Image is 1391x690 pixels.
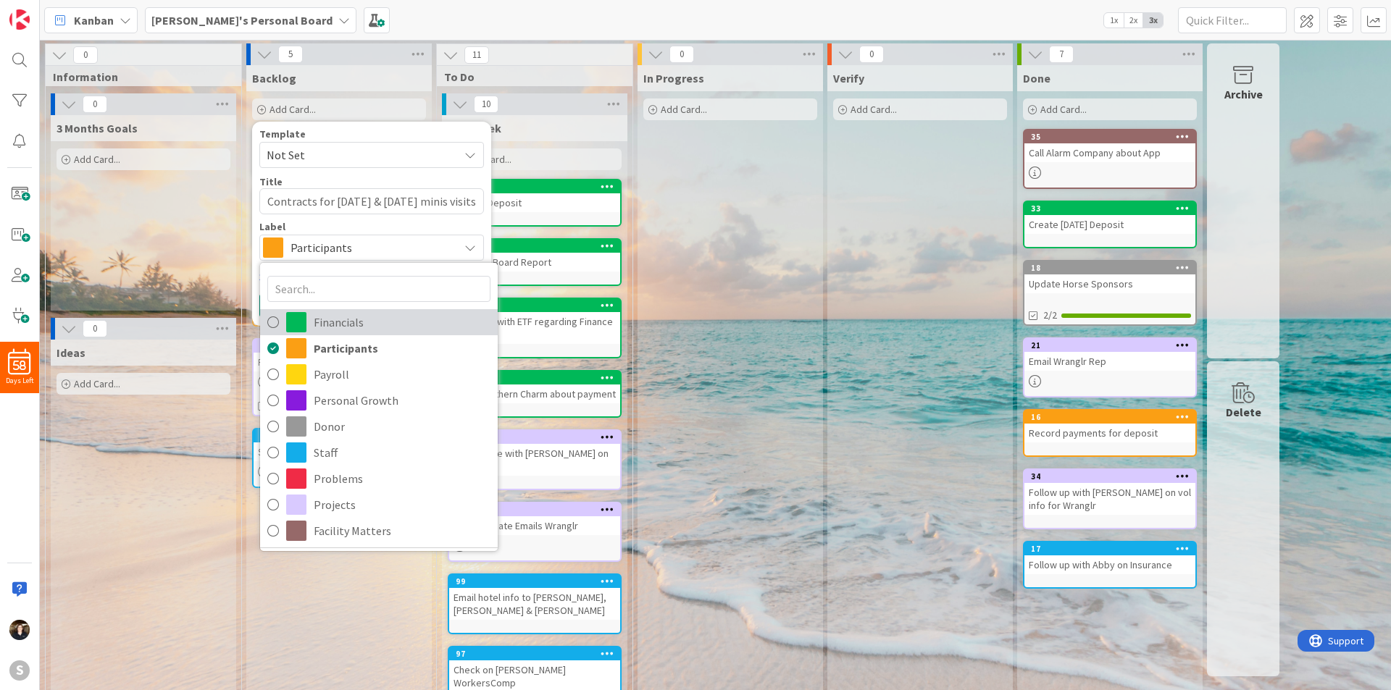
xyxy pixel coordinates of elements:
div: 104 [449,180,620,193]
div: 33Create [DATE] Deposit [1024,202,1195,234]
div: Email Wranglr Rep [1024,352,1195,371]
div: 100 [456,505,620,515]
span: Not Set [267,146,448,164]
div: 18 [1031,263,1195,273]
span: 11 [464,46,489,64]
span: Problems [314,468,490,489]
img: Visit kanbanzone.com [9,9,30,30]
a: Staff [260,439,498,466]
label: Title [259,175,283,188]
div: Update Horse Sponsors [1024,274,1195,293]
span: Kanban [74,12,114,29]
div: Call Alarm Company about App [1024,143,1195,162]
div: 35 [1024,130,1195,143]
span: 2x [1124,13,1143,28]
span: Participants [291,237,451,258]
div: 97 [449,647,620,660]
div: Touch base with [PERSON_NAME] on vol list [449,444,620,476]
div: Record payments for deposit [1024,424,1195,442]
div: Delete [1226,403,1261,421]
a: Donor [260,413,498,439]
div: 103 [449,299,620,312]
div: Email hotel info to [PERSON_NAME], [PERSON_NAME] & [PERSON_NAME] [449,588,620,620]
div: 33 [1031,203,1195,214]
span: Personal Growth [314,390,490,411]
input: Quick Filter... [1178,7,1287,33]
div: 21Email Wranglr Rep [1024,339,1195,371]
div: Archive [1224,85,1263,103]
span: 0 [859,46,884,63]
div: 97 [456,649,620,659]
div: 101Touch base with [PERSON_NAME] on vol list [449,431,620,476]
div: 25Send SIMPLE IRA notices [254,429,425,461]
span: Facility Matters [314,520,490,542]
div: 35Call Alarm Company about App [1024,130,1195,162]
div: 103Follow up with ETF regarding Finance Meeting [449,299,620,344]
span: 1x [1104,13,1124,28]
div: Edit Duplicate Emails Wranglr [449,516,620,535]
div: Follow up with ETF regarding Finance Meeting [449,312,620,344]
div: 104 [456,182,620,192]
span: 0 [73,46,98,64]
span: Financials [314,311,490,333]
a: Financials [260,309,498,335]
div: 34 [1031,471,1195,481]
div: 21 [1024,339,1195,352]
span: 2/2 [1043,308,1057,323]
div: 34Follow up with [PERSON_NAME] on vol info for Wranglr [1024,470,1195,515]
div: Weekly Deposit [449,193,620,212]
div: 100 [449,503,620,516]
span: Done [1023,71,1050,85]
div: 100Edit Duplicate Emails Wranglr [449,503,620,535]
div: 101 [456,432,620,442]
span: 0 [83,320,107,337]
span: Backlog [252,71,296,85]
a: Problems [260,466,498,492]
div: 16Record payments for deposit [1024,411,1195,442]
a: Facility Matters [260,518,498,544]
div: Email Southern Charm about payment [449,384,620,403]
div: 101 [449,431,620,444]
span: In Progress [643,71,704,85]
span: Projects [314,494,490,516]
span: Participants [314,337,490,359]
div: Create [DATE] Deposit [1024,215,1195,234]
div: 17 [1031,544,1195,554]
span: Ideas [57,345,85,360]
div: 30Put Past Donor Information in SF [254,340,425,371]
div: 99 [456,576,620,586]
div: 104Weekly Deposit [449,180,620,212]
div: 57 [449,240,620,253]
div: 16 [1024,411,1195,424]
span: 10 [474,96,498,113]
div: 102 [449,371,620,384]
span: 3 Months Goals [57,121,138,135]
span: 58 [13,361,26,371]
div: October Board Report [449,253,620,272]
span: Add Card... [270,103,316,116]
div: 18Update Horse Sponsors [1024,261,1195,293]
span: Staff [314,442,490,463]
div: Follow up with Abby on Insurance [1024,555,1195,574]
div: 18 [1024,261,1195,274]
a: Payroll [260,361,498,387]
span: This Week [448,121,501,135]
div: 33 [1024,202,1195,215]
div: S [9,660,30,681]
a: Participants [260,335,498,361]
div: 16 [1031,412,1195,422]
div: 103 [456,300,620,311]
a: Personal Growth [260,387,498,413]
span: Add Card... [74,377,120,390]
div: 17 [1024,542,1195,555]
textarea: Contracts for [DATE] & [DATE] minis visits [259,188,484,214]
span: 0 [669,46,694,63]
span: Support [30,2,66,20]
a: Projects [260,492,498,518]
div: 102 [456,373,620,383]
span: Add Card... [661,103,707,116]
div: Follow up with [PERSON_NAME] on vol info for Wranglr [1024,483,1195,515]
span: Verify [833,71,864,85]
span: Payroll [314,363,490,385]
b: [PERSON_NAME]'s Personal Board [151,13,333,28]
